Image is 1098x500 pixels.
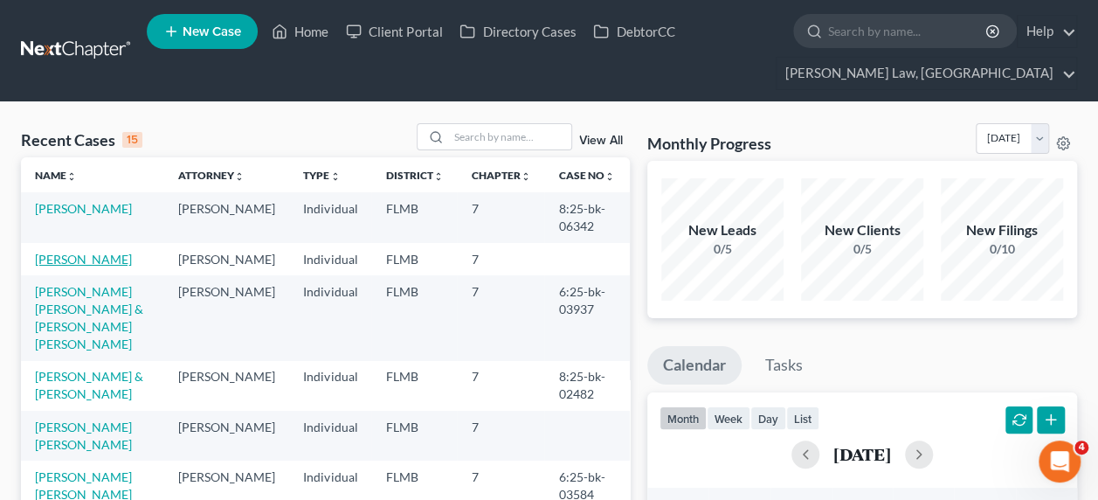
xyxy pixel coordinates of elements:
[164,361,289,411] td: [PERSON_NAME]
[777,58,1076,89] a: [PERSON_NAME] Law, [GEOGRAPHIC_DATA]
[289,411,371,461] td: Individual
[371,192,457,242] td: FLMB
[544,275,630,360] td: 6:25-bk-03937
[35,284,143,351] a: [PERSON_NAME] [PERSON_NAME] & [PERSON_NAME] [PERSON_NAME]
[183,25,241,38] span: New Case
[584,16,683,47] a: DebtorCC
[303,169,340,182] a: Typeunfold_more
[520,171,530,182] i: unfold_more
[457,192,544,242] td: 7
[544,361,630,411] td: 8:25-bk-02482
[750,406,786,430] button: day
[828,15,988,47] input: Search by name...
[371,411,457,461] td: FLMB
[457,243,544,275] td: 7
[579,135,623,147] a: View All
[707,406,750,430] button: week
[234,171,245,182] i: unfold_more
[289,275,371,360] td: Individual
[659,406,707,430] button: month
[35,420,132,452] a: [PERSON_NAME] [PERSON_NAME]
[558,169,614,182] a: Case Nounfold_more
[35,252,132,267] a: [PERSON_NAME]
[471,169,530,182] a: Chapterunfold_more
[289,361,371,411] td: Individual
[449,124,571,149] input: Search by name...
[329,171,340,182] i: unfold_more
[178,169,245,182] a: Attorneyunfold_more
[833,445,891,463] h2: [DATE]
[604,171,614,182] i: unfold_more
[263,16,337,47] a: Home
[164,275,289,360] td: [PERSON_NAME]
[801,220,923,240] div: New Clients
[289,192,371,242] td: Individual
[371,275,457,360] td: FLMB
[1018,16,1076,47] a: Help
[544,192,630,242] td: 8:25-bk-06342
[371,361,457,411] td: FLMB
[786,406,819,430] button: list
[647,133,771,154] h3: Monthly Progress
[457,361,544,411] td: 7
[1039,441,1081,483] iframe: Intercom live chat
[451,16,584,47] a: Directory Cases
[66,171,77,182] i: unfold_more
[289,243,371,275] td: Individual
[21,129,142,150] div: Recent Cases
[337,16,451,47] a: Client Portal
[1074,441,1088,455] span: 4
[457,411,544,461] td: 7
[941,220,1063,240] div: New Filings
[801,240,923,258] div: 0/5
[35,369,143,401] a: [PERSON_NAME] & [PERSON_NAME]
[749,346,818,385] a: Tasks
[385,169,443,182] a: Districtunfold_more
[164,243,289,275] td: [PERSON_NAME]
[164,192,289,242] td: [PERSON_NAME]
[661,240,784,258] div: 0/5
[457,275,544,360] td: 7
[941,240,1063,258] div: 0/10
[122,132,142,148] div: 15
[661,220,784,240] div: New Leads
[164,411,289,461] td: [PERSON_NAME]
[432,171,443,182] i: unfold_more
[35,169,77,182] a: Nameunfold_more
[647,346,742,385] a: Calendar
[35,201,132,216] a: [PERSON_NAME]
[371,243,457,275] td: FLMB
